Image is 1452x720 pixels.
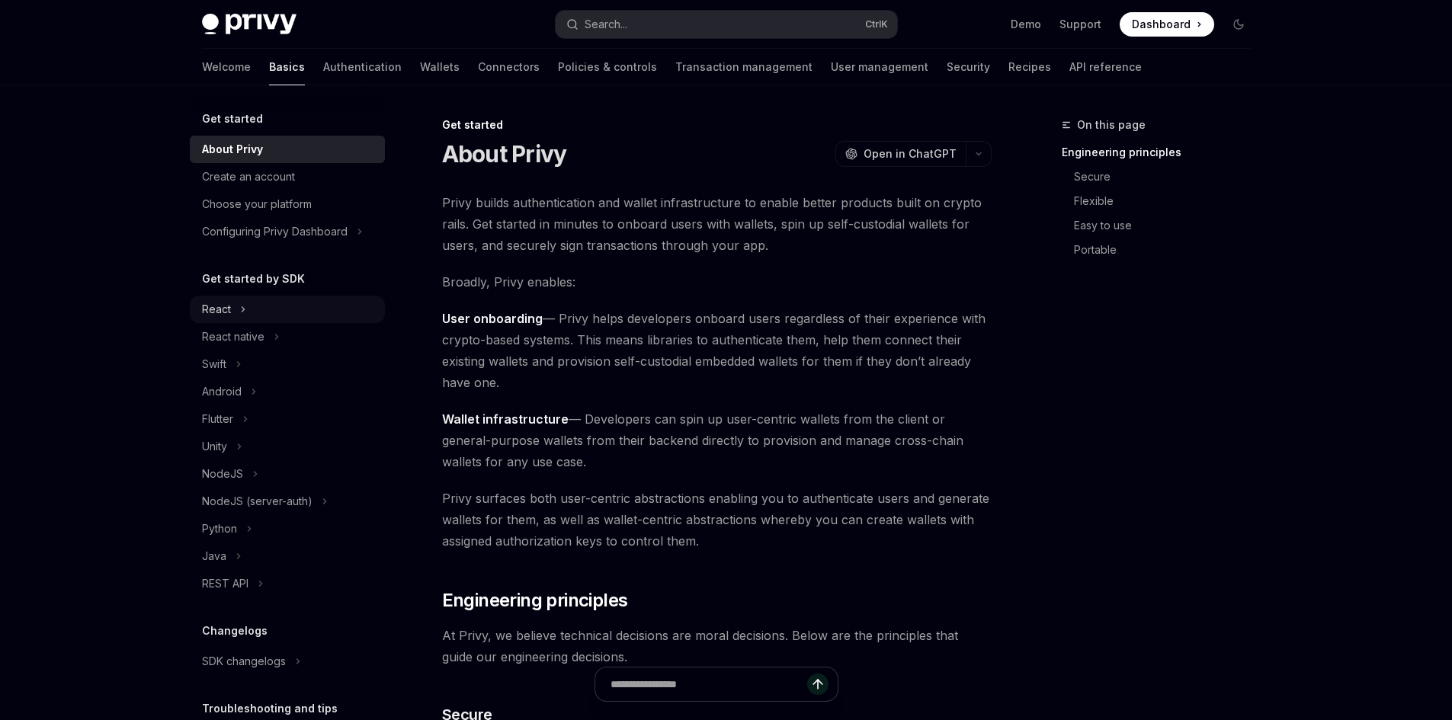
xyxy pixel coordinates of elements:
span: On this page [1077,116,1146,134]
a: Wallets [420,49,460,85]
button: Open in ChatGPT [835,141,966,167]
div: Python [202,520,237,538]
a: About Privy [190,136,385,163]
div: SDK changelogs [202,652,286,670]
h5: Changelogs [202,622,268,640]
a: Portable [1074,238,1263,262]
h5: Get started by SDK [202,270,305,288]
a: Engineering principles [1062,140,1263,165]
a: Recipes [1008,49,1051,85]
a: Connectors [478,49,540,85]
button: Toggle dark mode [1226,12,1251,37]
div: Configuring Privy Dashboard [202,222,348,241]
div: Android [202,382,242,401]
span: — Privy helps developers onboard users regardless of their experience with crypto-based systems. ... [442,308,992,393]
a: Demo [1011,17,1041,32]
a: Create an account [190,163,385,190]
img: dark logo [202,14,296,35]
strong: Wallet infrastructure [442,411,569,427]
div: React native [202,328,264,346]
h5: Get started [202,110,263,128]
div: Flutter [202,410,233,428]
a: Welcome [202,49,251,85]
div: Create an account [202,168,295,186]
span: Engineering principles [442,588,628,613]
div: Get started [442,117,992,133]
div: NodeJS (server-auth) [202,492,313,510]
span: Ctrl K [865,18,888,30]
a: Easy to use [1074,213,1263,238]
h1: About Privy [442,140,567,168]
div: Unity [202,437,227,456]
div: Swift [202,355,226,373]
a: Dashboard [1120,12,1214,37]
div: About Privy [202,140,263,158]
a: User management [831,49,928,85]
h5: Troubleshooting and tips [202,699,338,718]
a: API reference [1069,49,1142,85]
span: Privy builds authentication and wallet infrastructure to enable better products built on crypto r... [442,192,992,256]
span: Open in ChatGPT [864,146,957,162]
a: Flexible [1074,189,1263,213]
div: REST API [202,574,248,593]
a: Transaction management [675,49,813,85]
a: Secure [1074,165,1263,189]
a: Support [1059,17,1101,32]
a: Basics [269,49,305,85]
a: Policies & controls [558,49,657,85]
button: Search...CtrlK [556,11,897,38]
button: Send message [807,674,829,695]
span: Privy surfaces both user-centric abstractions enabling you to authenticate users and generate wal... [442,488,992,552]
div: React [202,300,231,318]
a: Choose your platform [190,190,385,218]
span: Broadly, Privy enables: [442,271,992,293]
div: Java [202,547,226,565]
div: Search... [585,15,627,34]
span: — Developers can spin up user-centric wallets from the client or general-purpose wallets from the... [442,408,992,472]
span: At Privy, we believe technical decisions are moral decisions. Below are the principles that guide... [442,625,992,667]
div: NodeJS [202,465,243,483]
div: Choose your platform [202,195,312,213]
a: Authentication [323,49,402,85]
strong: User onboarding [442,311,543,326]
a: Security [947,49,990,85]
span: Dashboard [1132,17,1191,32]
